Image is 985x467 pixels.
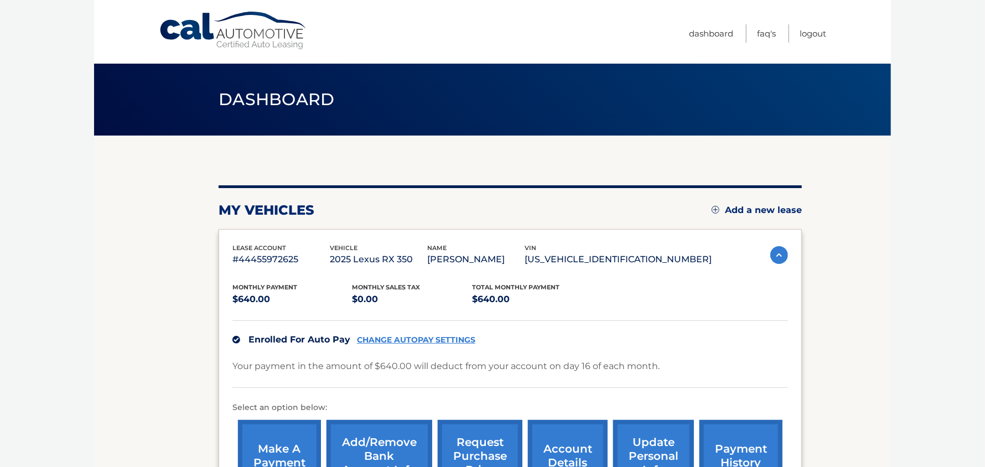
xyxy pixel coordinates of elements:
[472,292,592,307] p: $640.00
[525,244,536,252] span: vin
[472,283,559,291] span: Total Monthly Payment
[159,11,308,50] a: Cal Automotive
[689,24,733,43] a: Dashboard
[232,401,788,414] p: Select an option below:
[232,252,330,267] p: #44455972625
[770,246,788,264] img: accordion-active.svg
[219,89,335,110] span: Dashboard
[330,252,427,267] p: 2025 Lexus RX 350
[427,252,525,267] p: [PERSON_NAME]
[232,292,352,307] p: $640.00
[525,252,712,267] p: [US_VEHICLE_IDENTIFICATION_NUMBER]
[330,244,357,252] span: vehicle
[427,244,447,252] span: name
[352,283,421,291] span: Monthly sales Tax
[800,24,826,43] a: Logout
[757,24,776,43] a: FAQ's
[357,335,475,345] a: CHANGE AUTOPAY SETTINGS
[232,336,240,344] img: check.svg
[248,334,350,345] span: Enrolled For Auto Pay
[232,359,660,374] p: Your payment in the amount of $640.00 will deduct from your account on day 16 of each month.
[232,283,297,291] span: Monthly Payment
[219,202,314,219] h2: my vehicles
[712,206,719,214] img: add.svg
[712,205,802,216] a: Add a new lease
[232,244,286,252] span: lease account
[352,292,473,307] p: $0.00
